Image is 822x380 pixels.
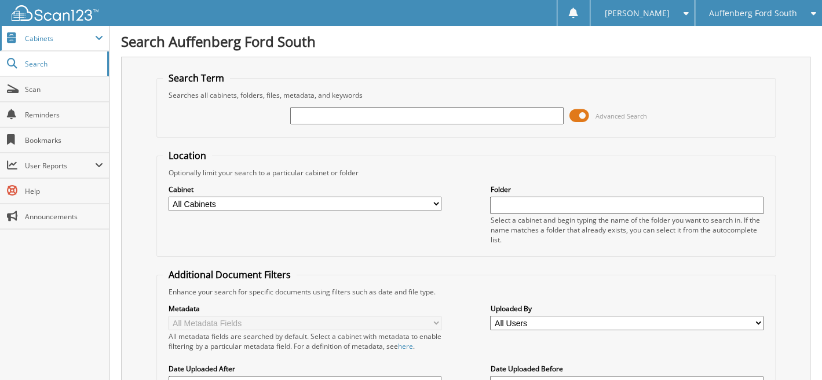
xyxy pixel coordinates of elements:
div: Searches all cabinets, folders, files, metadata, and keywords [163,90,769,100]
label: Date Uploaded Before [490,364,763,374]
span: Bookmarks [25,135,103,145]
span: [PERSON_NAME] [604,10,669,17]
div: All metadata fields are searched by default. Select a cabinet with metadata to enable filtering b... [169,331,441,351]
legend: Additional Document Filters [163,268,297,281]
span: Advanced Search [596,112,647,120]
label: Metadata [169,304,441,313]
label: Cabinet [169,185,441,194]
span: Help [25,186,103,196]
iframe: Chat Widget [764,324,822,380]
span: Scan [25,84,103,94]
span: Auffenberg Ford South [709,10,797,17]
span: Reminders [25,110,103,120]
span: Announcements [25,212,103,222]
div: Optionally limit your search to a particular cabinet or folder [163,168,769,178]
span: Cabinets [25,34,95,43]
label: Folder [490,185,763,194]
img: scan123-logo-white.svg [12,5,98,21]
div: Enhance your search for specific documents using filters such as date and file type. [163,287,769,297]
span: User Reports [25,161,95,171]
h1: Search Auffenberg Ford South [121,32,810,51]
legend: Location [163,149,212,162]
div: Select a cabinet and begin typing the name of the folder you want to search in. If the name match... [490,215,763,245]
legend: Search Term [163,72,230,84]
span: Search [25,59,101,69]
label: Uploaded By [490,304,763,313]
label: Date Uploaded After [169,364,441,374]
a: here [398,341,413,351]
